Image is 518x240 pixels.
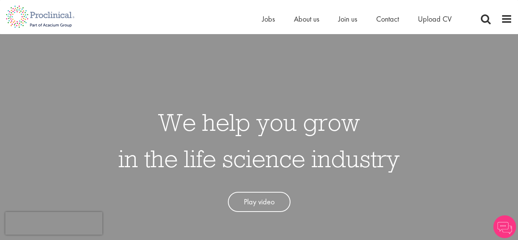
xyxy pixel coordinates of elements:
img: Chatbot [493,215,516,238]
a: Contact [376,14,399,24]
h1: We help you grow in the life science industry [118,104,400,177]
a: Join us [338,14,357,24]
a: Jobs [262,14,275,24]
a: Upload CV [418,14,452,24]
a: Play video [228,192,290,212]
a: About us [294,14,319,24]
